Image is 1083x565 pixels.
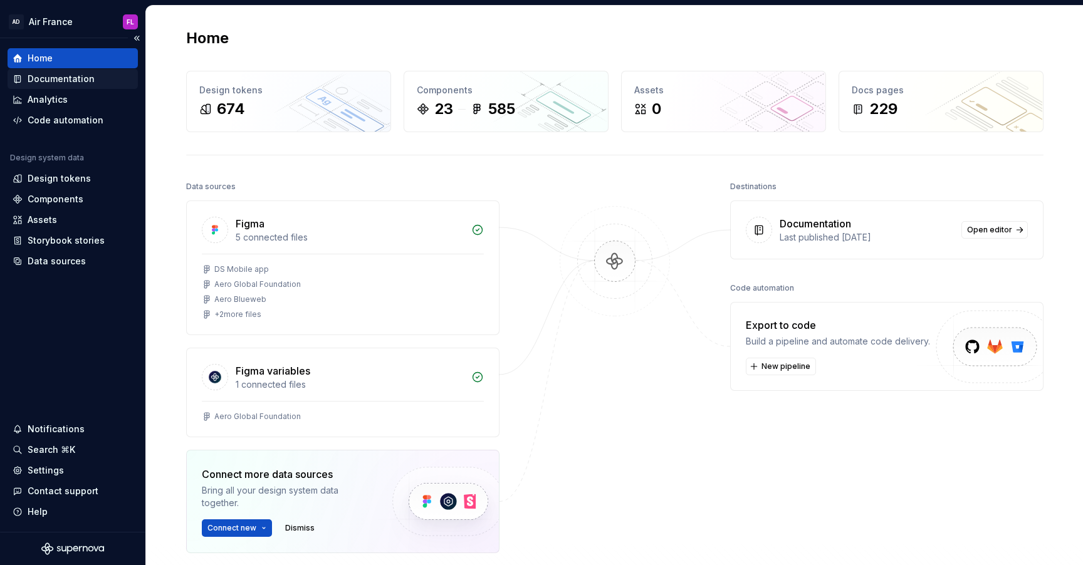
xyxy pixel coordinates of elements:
[28,93,68,106] div: Analytics
[186,348,500,437] a: Figma variables1 connected filesAero Global Foundation
[28,255,86,267] div: Data sources
[127,17,134,27] div: FL
[8,231,138,251] a: Storybook stories
[285,523,315,533] span: Dismiss
[217,99,245,119] div: 674
[8,69,138,89] a: Documentation
[780,216,851,231] div: Documentation
[8,168,138,189] a: Design tokens
[28,505,48,518] div: Help
[8,90,138,110] a: Analytics
[621,71,826,132] a: Assets0
[41,542,104,555] svg: Supernova Logo
[8,110,138,130] a: Code automation
[8,440,138,460] button: Search ⌘K
[28,485,98,497] div: Contact support
[236,216,264,231] div: Figma
[186,71,391,132] a: Design tokens674
[434,99,453,119] div: 23
[199,84,378,96] div: Design tokens
[28,114,103,127] div: Code automation
[761,361,810,371] span: New pipeline
[28,172,91,185] div: Design tokens
[202,484,371,509] div: Bring all your design system data together.
[186,28,229,48] h2: Home
[202,467,371,482] div: Connect more data sources
[236,363,310,378] div: Figma variables
[652,99,661,119] div: 0
[28,73,95,85] div: Documentation
[8,48,138,68] a: Home
[8,210,138,230] a: Assets
[746,335,930,348] div: Build a pipeline and automate code delivery.
[28,214,57,226] div: Assets
[8,460,138,480] a: Settings
[404,71,609,132] a: Components23585
[202,519,272,537] button: Connect new
[3,8,143,35] button: ADAir FranceFL
[10,153,84,163] div: Design system data
[186,200,500,335] a: Figma5 connected filesDS Mobile appAero Global FoundationAero Blueweb+2more files
[417,84,595,96] div: Components
[746,318,930,333] div: Export to code
[634,84,813,96] div: Assets
[8,251,138,271] a: Data sources
[28,443,75,456] div: Search ⌘K
[29,16,73,28] div: Air France
[236,378,464,391] div: 1 connected files
[280,519,320,537] button: Dismiss
[214,309,261,319] div: + 2 more files
[780,231,954,244] div: Last published [DATE]
[214,279,301,289] div: Aero Global Foundation
[214,264,269,274] div: DS Mobile app
[214,294,266,304] div: Aero Blueweb
[128,29,145,47] button: Collapse sidebar
[9,14,24,29] div: AD
[8,189,138,209] a: Components
[28,234,105,247] div: Storybook stories
[8,419,138,439] button: Notifications
[8,481,138,501] button: Contact support
[839,71,1044,132] a: Docs pages229
[236,231,464,244] div: 5 connected files
[961,221,1028,239] a: Open editor
[746,358,816,375] button: New pipeline
[852,84,1030,96] div: Docs pages
[28,423,85,435] div: Notifications
[28,193,83,205] div: Components
[28,464,64,477] div: Settings
[28,52,53,65] div: Home
[967,225,1012,235] span: Open editor
[730,178,777,195] div: Destinations
[730,279,794,297] div: Code automation
[869,99,897,119] div: 229
[214,412,301,422] div: Aero Global Foundation
[488,99,515,119] div: 585
[8,502,138,522] button: Help
[207,523,256,533] span: Connect new
[186,178,236,195] div: Data sources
